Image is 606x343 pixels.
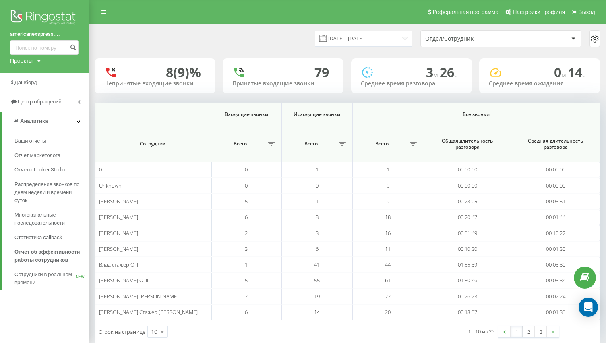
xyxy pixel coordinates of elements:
[582,70,585,79] span: c
[104,80,206,87] div: Непринятые входящие звонки
[512,289,600,304] td: 00:02:24
[433,70,440,79] span: м
[14,271,76,287] span: Сотрудники в реальном времени
[314,293,320,300] span: 19
[99,261,141,268] span: Влад стажер ОПГ
[316,245,319,252] span: 6
[512,273,600,288] td: 00:03:34
[535,326,547,337] a: 3
[14,248,85,264] span: Отчет об эффективности работы сотрудников
[99,213,138,221] span: [PERSON_NAME]
[361,80,462,87] div: Среднее время разговора
[316,198,319,205] span: 1
[440,64,457,81] span: 26
[423,225,511,241] td: 00:51:49
[286,141,336,147] span: Всего
[512,162,600,178] td: 00:00:00
[423,241,511,257] td: 00:10:30
[314,308,320,316] span: 14
[385,308,391,316] span: 20
[468,327,494,335] div: 1 - 10 из 25
[387,198,389,205] span: 9
[245,166,248,173] span: 0
[423,178,511,193] td: 00:00:00
[166,65,201,80] div: 8 (9)%
[513,9,565,15] span: Настройки профиля
[316,166,319,173] span: 1
[99,245,138,252] span: [PERSON_NAME]
[423,273,511,288] td: 01:50:46
[385,261,391,268] span: 44
[423,289,511,304] td: 00:26:23
[104,141,201,147] span: Сотрудник
[99,182,122,189] span: Unknown
[512,241,600,257] td: 00:01:30
[314,65,329,80] div: 79
[385,229,391,237] span: 16
[14,208,89,230] a: Многоканальные последовательности
[511,326,523,337] a: 1
[579,298,598,317] div: Open Intercom Messenger
[561,70,568,79] span: м
[368,111,583,118] span: Все звонки
[385,293,391,300] span: 22
[519,138,592,150] span: Средняя длительность разговора
[99,328,145,335] span: Строк на странице
[387,166,389,173] span: 1
[10,40,79,55] input: Поиск по номеру
[18,99,62,105] span: Центр обращений
[423,194,511,209] td: 00:23:05
[512,225,600,241] td: 00:10:22
[14,151,60,159] span: Отчет маркетолога
[99,293,178,300] span: [PERSON_NAME] [PERSON_NAME]
[512,257,600,273] td: 00:03:30
[2,112,89,131] a: Аналитика
[568,64,585,81] span: 14
[151,328,157,336] div: 10
[245,293,248,300] span: 2
[14,180,85,205] span: Распределение звонков по дням недели и времени суток
[245,308,248,316] span: 6
[426,64,440,81] span: 3
[554,64,568,81] span: 0
[99,198,138,205] span: [PERSON_NAME]
[14,134,89,148] a: Ваши отчеты
[578,9,595,15] span: Выход
[512,194,600,209] td: 00:03:51
[385,277,391,284] span: 61
[14,211,85,227] span: Многоканальные последовательности
[454,70,457,79] span: c
[218,111,274,118] span: Входящие звонки
[423,162,511,178] td: 00:00:00
[14,148,89,163] a: Отчет маркетолога
[245,277,248,284] span: 5
[245,229,248,237] span: 2
[20,118,48,124] span: Аналитика
[14,177,89,208] a: Распределение звонков по дням недели и времени суток
[385,245,391,252] span: 11
[99,277,150,284] span: [PERSON_NAME] ОПГ
[14,163,89,177] a: Отчеты Looker Studio
[14,245,89,267] a: Отчет об эффективности работы сотрудников
[245,198,248,205] span: 5
[357,141,407,147] span: Всего
[314,261,320,268] span: 41
[423,257,511,273] td: 01:55:39
[245,261,248,268] span: 1
[512,178,600,193] td: 00:00:00
[10,30,79,38] a: americanexspress....
[14,166,65,174] span: Отчеты Looker Studio
[489,80,590,87] div: Среднее время ожидания
[431,138,503,150] span: Общая длительность разговора
[14,137,46,145] span: Ваши отчеты
[425,35,521,42] div: Отдел/Сотрудник
[14,233,62,242] span: Статистика callback
[512,304,600,320] td: 00:01:35
[215,141,266,147] span: Всего
[385,213,391,221] span: 18
[289,111,345,118] span: Исходящие звонки
[14,267,89,290] a: Сотрудники в реальном времениNEW
[14,79,37,85] span: Дашборд
[245,182,248,189] span: 0
[423,209,511,225] td: 00:20:47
